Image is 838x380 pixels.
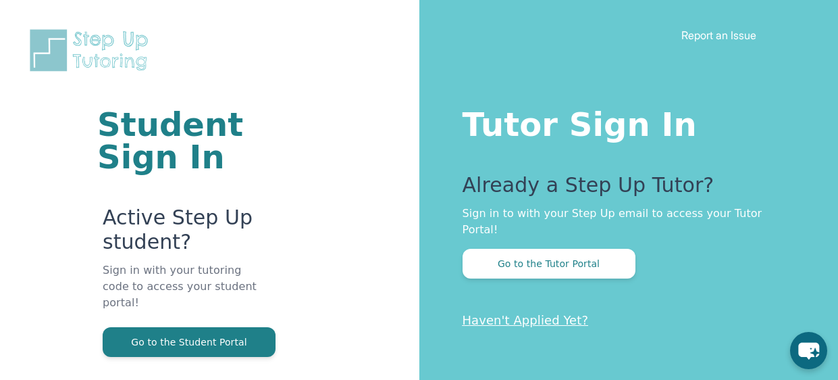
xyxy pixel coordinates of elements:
[463,313,589,327] a: Haven't Applied Yet?
[790,332,827,369] button: chat-button
[463,257,635,270] a: Go to the Tutor Portal
[103,206,257,262] p: Active Step Up student?
[27,27,157,74] img: Step Up Tutoring horizontal logo
[463,206,785,238] p: Sign in to with your Step Up email to access your Tutor Portal!
[97,108,257,173] h1: Student Sign In
[463,173,785,206] p: Already a Step Up Tutor?
[463,103,785,141] h1: Tutor Sign In
[681,28,756,42] a: Report an Issue
[463,249,635,279] button: Go to the Tutor Portal
[103,262,257,327] p: Sign in with your tutoring code to access your student portal!
[103,335,276,348] a: Go to the Student Portal
[103,327,276,357] button: Go to the Student Portal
